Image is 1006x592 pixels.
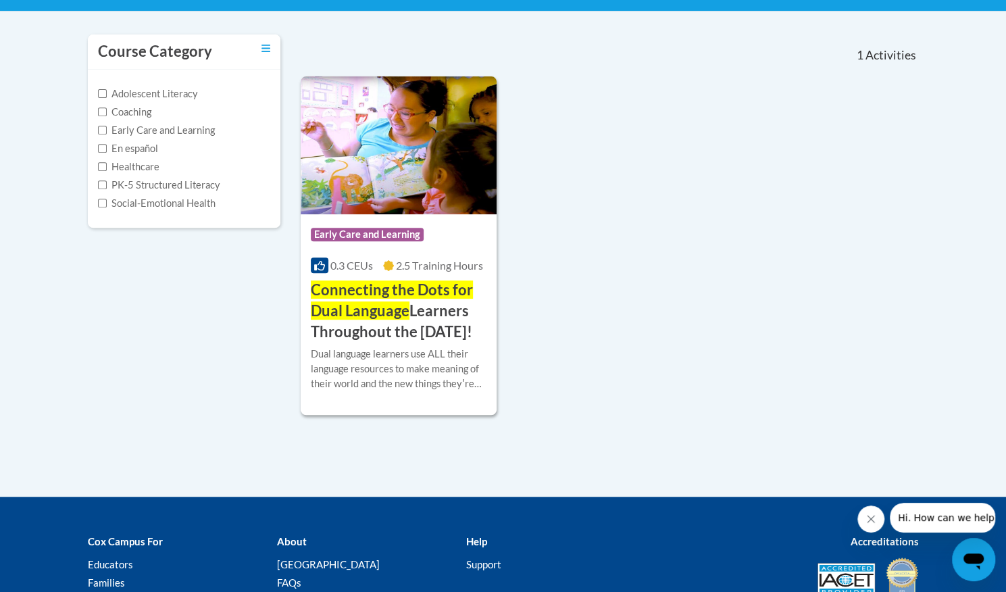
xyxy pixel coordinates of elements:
b: Help [466,535,486,547]
a: FAQs [276,576,301,589]
iframe: Button to launch messaging window [952,538,995,581]
iframe: Close message [857,505,884,533]
label: PK-5 Structured Literacy [98,178,220,193]
b: Accreditations [851,535,919,547]
a: Families [88,576,125,589]
input: Checkbox for Options [98,162,107,171]
label: Adolescent Literacy [98,87,198,101]
input: Checkbox for Options [98,126,107,134]
label: Healthcare [98,159,159,174]
input: Checkbox for Options [98,199,107,207]
div: Dual language learners use ALL their language resources to make meaning of their world and the ne... [311,347,487,391]
a: Educators [88,558,133,570]
input: Checkbox for Options [98,144,107,153]
label: En español [98,141,158,156]
label: Coaching [98,105,151,120]
img: Course Logo [301,76,497,214]
label: Social-Emotional Health [98,196,216,211]
span: Connecting the Dots for Dual Language [311,280,473,320]
h3: Course Category [98,41,212,62]
a: [GEOGRAPHIC_DATA] [276,558,379,570]
input: Checkbox for Options [98,89,107,98]
h3: Learners Throughout the [DATE]! [311,280,487,342]
b: Cox Campus For [88,535,163,547]
span: 1 [856,48,863,63]
span: 2.5 Training Hours [396,259,483,272]
span: 0.3 CEUs [330,259,373,272]
iframe: Message from company [890,503,995,533]
span: Early Care and Learning [311,228,424,241]
label: Early Care and Learning [98,123,215,138]
a: Course LogoEarly Care and Learning0.3 CEUs2.5 Training Hours Connecting the Dots for Dual Languag... [301,76,497,415]
input: Checkbox for Options [98,107,107,116]
span: Hi. How can we help? [8,9,109,20]
a: Toggle collapse [261,41,270,56]
a: Support [466,558,501,570]
input: Checkbox for Options [98,180,107,189]
b: About [276,535,306,547]
span: Activities [865,48,916,63]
